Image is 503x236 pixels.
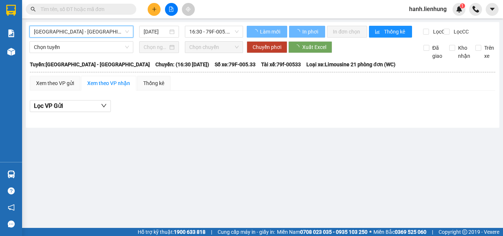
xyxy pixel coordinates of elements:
button: bar-chartThống kê [369,26,412,38]
span: | [211,228,212,236]
span: plus [152,7,157,12]
span: Lọc CC [451,28,470,36]
span: Lọc CR [430,28,449,36]
div: Xem theo VP nhận [87,79,130,87]
img: phone-icon [472,6,479,13]
button: Làm mới [247,26,287,38]
sup: 1 [460,3,465,8]
div: Thống kê [143,79,164,87]
button: Lọc VP Gửi [30,100,111,112]
span: Miền Nam [277,228,367,236]
span: aim [186,7,191,12]
button: In đơn chọn [327,26,367,38]
span: Loại xe: Limousine 21 phòng đơn (WC) [306,60,395,68]
span: bar-chart [375,29,381,35]
input: Tìm tên, số ĐT hoặc mã đơn [41,5,127,13]
strong: 0369 525 060 [395,229,426,235]
div: Xem theo VP gửi [36,79,74,87]
span: down [101,103,107,109]
img: warehouse-icon [7,48,15,56]
span: Lọc VP Gửi [34,101,63,110]
span: | [432,228,433,236]
button: In phơi [289,26,325,38]
button: Chuyển phơi [247,41,287,53]
span: 16:30 - 79F-005.33 [189,26,239,37]
span: 1 [461,3,464,8]
b: Tuyến: [GEOGRAPHIC_DATA] - [GEOGRAPHIC_DATA] [30,61,150,67]
span: notification [8,204,15,211]
span: Chuyến: (16:30 [DATE]) [155,60,209,68]
span: Nha Trang - Cần Thơ [34,26,129,37]
img: logo-vxr [6,5,16,16]
span: copyright [462,229,467,235]
span: caret-down [489,6,496,13]
span: Thống kê [384,28,406,36]
span: hanh.lienhung [403,4,453,14]
img: icon-new-feature [456,6,462,13]
button: aim [182,3,195,16]
span: search [31,7,36,12]
span: Chọn chuyến [189,42,239,53]
img: solution-icon [7,29,15,37]
input: 14/08/2025 [144,28,168,36]
span: Chọn tuyến [34,42,129,53]
span: message [8,221,15,228]
button: file-add [165,3,178,16]
span: Hỗ trợ kỹ thuật: [138,228,205,236]
span: Đã giao [429,44,445,60]
span: Cung cấp máy in - giấy in: [218,228,275,236]
span: Làm mới [260,28,281,36]
span: question-circle [8,187,15,194]
button: Xuất Excel [288,41,332,53]
span: ⚪️ [369,230,372,233]
strong: 1900 633 818 [174,229,205,235]
span: Tài xế: 79f-00533 [261,60,301,68]
span: loading [295,29,301,34]
span: file-add [169,7,174,12]
img: warehouse-icon [7,170,15,178]
span: In phơi [302,28,319,36]
span: Kho nhận [455,44,473,60]
button: caret-down [486,3,499,16]
input: Chọn ngày [144,43,168,51]
span: loading [253,29,259,34]
span: Trên xe [481,44,497,60]
button: plus [148,3,161,16]
strong: 0708 023 035 - 0935 103 250 [300,229,367,235]
span: Miền Bắc [373,228,426,236]
span: Số xe: 79F-005.33 [215,60,256,68]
